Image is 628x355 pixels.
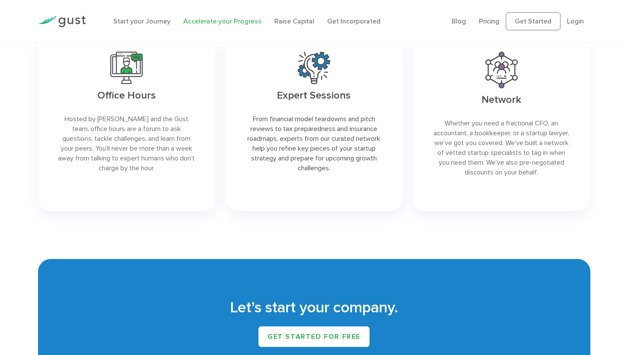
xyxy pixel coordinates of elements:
[567,17,584,25] a: Login
[51,297,578,318] h2: Let’s start your company.
[113,17,170,25] a: Start your Journey
[479,17,499,25] a: Pricing
[274,17,314,25] a: Raise Capital
[258,326,370,347] a: Get started for free
[183,17,261,25] a: Accelerate your Progress
[452,17,466,25] a: Blog
[38,16,86,27] img: Gust Logo
[506,12,561,30] a: Get Started
[327,17,381,25] a: Get Incorporated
